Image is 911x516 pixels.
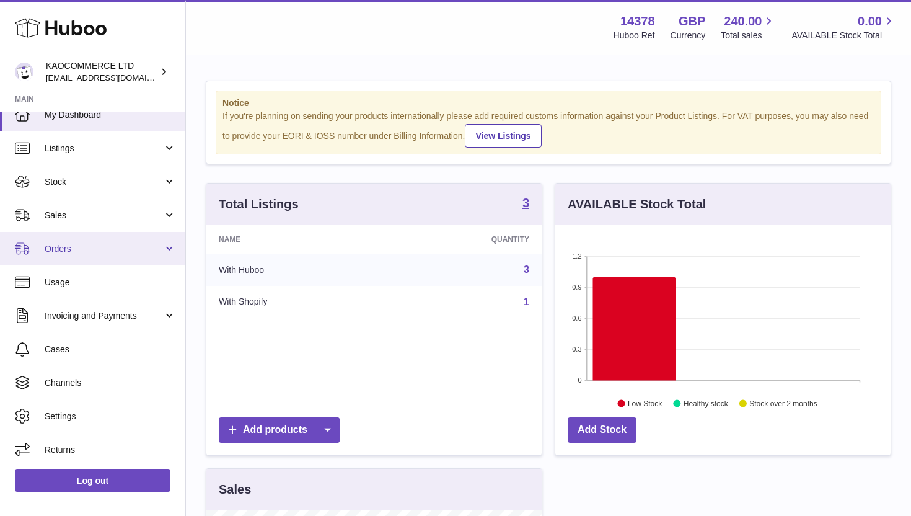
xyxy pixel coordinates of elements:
span: Channels [45,377,176,389]
strong: GBP [679,13,705,30]
th: Quantity [387,225,542,254]
text: 0.6 [572,314,581,322]
div: KAOCOMMERCE LTD [46,60,157,84]
strong: 3 [522,197,529,209]
div: Huboo Ref [614,30,655,42]
a: 0.00 AVAILABLE Stock Total [791,13,896,42]
span: Cases [45,344,176,355]
h3: AVAILABLE Stock Total [568,196,706,213]
a: 3 [522,197,529,211]
text: 0 [578,376,581,384]
div: Currency [671,30,706,42]
th: Name [206,225,387,254]
span: My Dashboard [45,109,176,121]
span: Returns [45,444,176,456]
span: Settings [45,411,176,422]
a: 3 [524,264,529,275]
span: Stock [45,176,163,188]
span: AVAILABLE Stock Total [791,30,896,42]
text: Stock over 2 months [749,399,817,407]
a: 240.00 Total sales [721,13,776,42]
span: Orders [45,243,163,255]
td: With Shopify [206,286,387,318]
text: Healthy stock [684,399,729,407]
span: 240.00 [724,13,762,30]
span: Listings [45,143,163,154]
a: Log out [15,469,170,492]
img: hello@lunera.co.uk [15,63,33,81]
span: 0.00 [858,13,882,30]
text: 0.3 [572,345,581,353]
span: Usage [45,277,176,288]
strong: Notice [222,97,874,109]
text: 1.2 [572,252,581,260]
span: Total sales [721,30,776,42]
a: Add products [219,417,340,443]
strong: 14378 [620,13,655,30]
a: View Listings [465,124,541,148]
div: If you're planning on sending your products internationally please add required customs informati... [222,110,874,148]
a: 1 [524,296,529,307]
text: Low Stock [628,399,662,407]
td: With Huboo [206,254,387,286]
a: Add Stock [568,417,636,443]
h3: Sales [219,481,251,498]
span: [EMAIL_ADDRESS][DOMAIN_NAME] [46,73,182,82]
text: 0.9 [572,283,581,291]
span: Invoicing and Payments [45,310,163,322]
h3: Total Listings [219,196,299,213]
span: Sales [45,210,163,221]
